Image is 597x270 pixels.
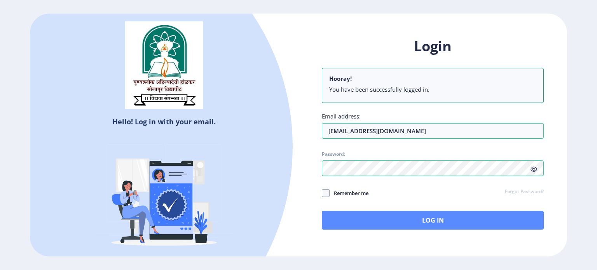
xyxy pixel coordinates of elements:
[329,75,352,82] b: Hooray!
[322,211,544,230] button: Log In
[330,188,368,198] span: Remember me
[322,37,544,56] h1: Login
[322,123,544,139] input: Email address
[96,129,232,265] img: Verified-rafiki.svg
[505,188,544,195] a: Forgot Password?
[125,21,203,109] img: sulogo.png
[329,85,536,93] li: You have been successfully logged in.
[322,151,345,157] label: Password:
[322,112,361,120] label: Email address:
